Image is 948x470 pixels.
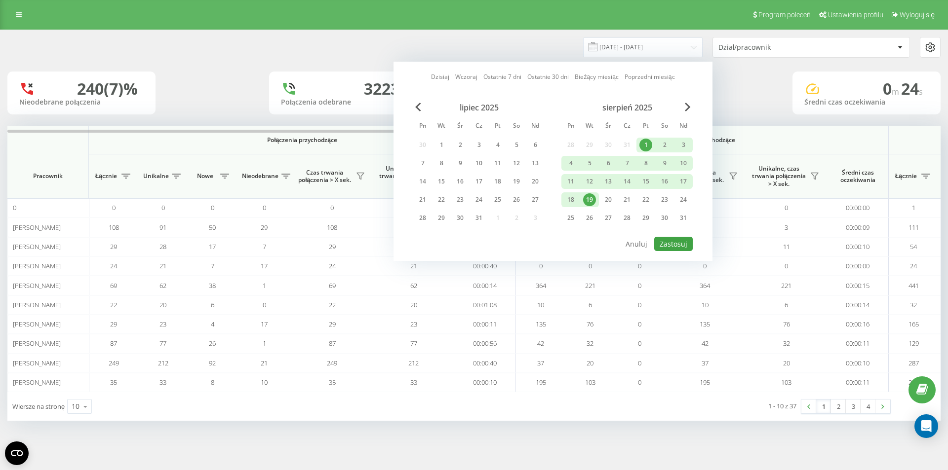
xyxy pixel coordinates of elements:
[914,414,938,438] div: Open Intercom Messenger
[700,281,710,290] span: 364
[143,172,169,180] span: Unikalne
[583,193,596,206] div: 19
[601,119,616,134] abbr: środa
[416,157,429,170] div: 7
[470,174,488,189] div: czw 17 lip 2025
[263,203,266,212] span: 0
[211,300,214,309] span: 6
[625,72,675,81] a: Poprzedni miesiąc
[536,281,546,290] span: 364
[677,193,690,206] div: 24
[575,72,618,81] a: Bieżący miesiąc
[677,157,690,170] div: 10
[109,223,119,232] span: 108
[112,203,116,212] span: 0
[491,139,504,151] div: 4
[263,242,266,251] span: 7
[507,174,526,189] div: sob 19 lip 2025
[827,237,889,256] td: 00:00:10
[115,136,490,144] span: Połączenia przychodzące
[529,175,542,188] div: 20
[654,237,693,251] button: Zastosuj
[435,139,448,151] div: 1
[526,174,545,189] div: ndz 20 lip 2025
[781,281,791,290] span: 221
[638,261,641,270] span: 0
[110,339,117,348] span: 87
[585,281,595,290] span: 221
[892,86,901,97] span: m
[327,359,337,367] span: 249
[413,211,432,225] div: pon 28 lip 2025
[13,261,61,270] span: [PERSON_NAME]
[638,320,641,328] span: 0
[13,203,16,212] span: 0
[13,281,61,290] span: [PERSON_NAME]
[483,72,521,81] a: Ostatnie 7 dni
[159,300,166,309] span: 20
[261,261,268,270] span: 17
[564,175,577,188] div: 11
[827,373,889,392] td: 00:00:11
[296,169,353,184] span: Czas trwania połączenia > X sek.
[454,373,516,392] td: 00:00:10
[537,359,544,367] span: 37
[509,119,524,134] abbr: sobota
[702,359,709,367] span: 37
[638,119,653,134] abbr: piątek
[564,157,577,170] div: 4
[488,192,507,207] div: pt 25 lip 2025
[639,212,652,224] div: 29
[703,261,707,270] span: 0
[454,193,467,206] div: 23
[329,320,336,328] span: 29
[473,157,485,170] div: 10
[110,300,117,309] span: 22
[94,172,118,180] span: Łącznie
[785,261,788,270] span: 0
[846,399,861,413] a: 3
[621,175,633,188] div: 14
[261,359,268,367] span: 21
[455,72,477,81] a: Wczoraj
[636,211,655,225] div: pt 29 sie 2025
[621,212,633,224] div: 28
[454,334,516,353] td: 00:00:56
[526,156,545,171] div: ndz 13 lip 2025
[528,119,543,134] abbr: niedziela
[894,172,918,180] span: Łącznie
[408,359,419,367] span: 212
[410,261,417,270] span: 21
[281,98,405,107] div: Połączenia odebrane
[329,281,336,290] span: 69
[910,261,917,270] span: 24
[13,320,61,328] span: [PERSON_NAME]
[750,165,807,188] span: Unikalne, czas trwania połączenia > X sek.
[910,300,917,309] span: 32
[416,175,429,188] div: 14
[827,295,889,315] td: 00:00:14
[454,256,516,276] td: 00:00:40
[432,192,451,207] div: wt 22 lip 2025
[413,192,432,207] div: pon 21 lip 2025
[263,281,266,290] span: 1
[583,212,596,224] div: 26
[510,175,523,188] div: 19
[507,192,526,207] div: sob 26 lip 2025
[827,217,889,237] td: 00:00:09
[507,156,526,171] div: sob 12 lip 2025
[883,78,901,99] span: 0
[242,172,278,180] span: Nieodebrane
[413,103,545,112] div: lipiec 2025
[834,169,881,184] span: Średni czas oczekiwania
[536,320,546,328] span: 135
[674,211,693,225] div: ndz 31 sie 2025
[621,193,633,206] div: 21
[110,320,117,328] span: 29
[636,192,655,207] div: pt 22 sie 2025
[435,175,448,188] div: 15
[658,193,671,206] div: 23
[783,320,790,328] span: 76
[580,174,599,189] div: wt 12 sie 2025
[209,223,216,232] span: 50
